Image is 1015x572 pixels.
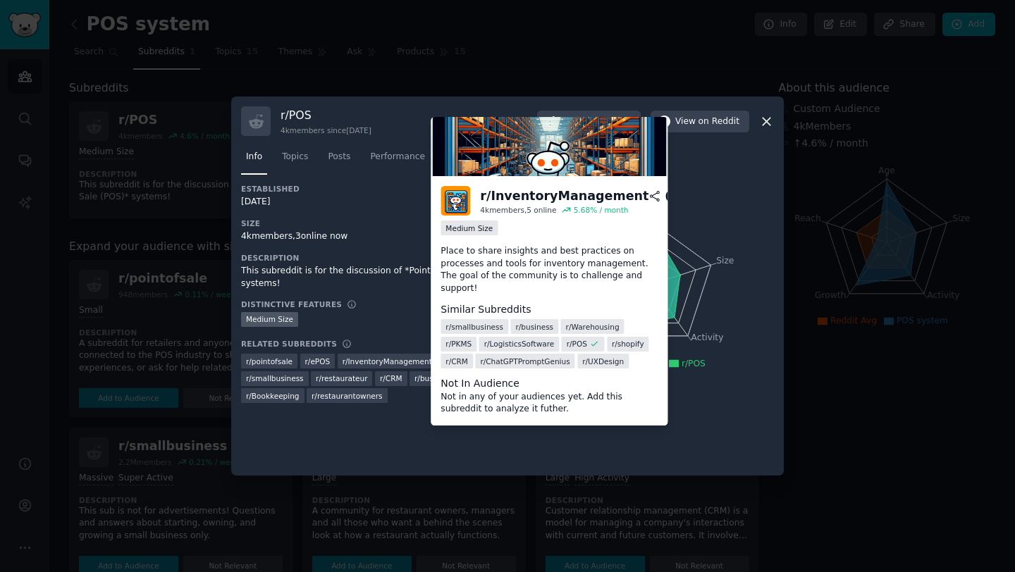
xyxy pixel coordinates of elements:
span: r/ POS [567,339,587,349]
button: Viewon Reddit [651,111,749,133]
span: r/ InventoryManagement [343,356,432,366]
button: ShareSubreddit [537,111,641,133]
span: r/ shopify [612,339,644,349]
span: r/ business [414,373,453,383]
span: r/ pointofsale [246,356,293,366]
p: Place to share insights and best practices on processes and tools for inventory management. The g... [441,245,658,294]
span: r/ business [515,322,553,332]
span: r/ LogisticsSoftware [484,339,555,349]
span: on Reddit [699,116,739,128]
span: r/ CRM [380,373,402,383]
h3: Related Subreddits [241,339,337,349]
img: InventoryManagement [441,186,470,216]
span: r/ ePOS [305,356,331,366]
div: 4k members since [DATE] [281,125,371,135]
span: Posts [328,151,350,163]
span: r/ PKMS [445,339,472,349]
div: [DATE] [241,196,508,209]
span: r/POS [682,359,706,368]
h3: r/ POS [281,108,371,123]
span: r/ Warehousing [566,322,620,332]
span: r/ CRM [445,356,468,366]
span: r/ ChatGPTPromptGenius [480,356,570,366]
span: Share [562,116,631,128]
dt: Similar Subreddits [441,302,658,317]
span: r/ smallbusiness [246,373,304,383]
dd: Not in any of your audiences yet. Add this subreddit to analyze it futher. [441,391,658,416]
span: Subreddit [589,116,631,128]
span: r/ restaurantowners [312,391,383,401]
div: Medium Size [241,312,298,327]
dt: Not In Audience [441,376,658,391]
span: View [675,116,739,128]
tspan: Size [716,256,734,266]
div: This subreddit is for the discussion of *Point of Sale (POS)* systems! [241,265,508,290]
tspan: Activity [691,333,724,343]
div: 4k members, 3 online now [241,230,508,243]
h3: Description [241,253,508,263]
span: Info [246,151,262,163]
a: Posts [323,146,355,175]
span: r/ restaurateur [316,373,367,383]
span: Topics [282,151,308,163]
h3: Size [241,218,508,228]
h3: Established [241,184,508,194]
div: Medium Size [441,220,498,235]
a: Topics [277,146,313,175]
span: Performance [370,151,425,163]
span: r/ Bookkeeping [246,391,300,401]
h3: Distinctive Features [241,299,342,309]
div: 5.68 % / month [574,205,629,215]
span: r/ UXDesign [582,356,624,366]
div: 4k members, 5 online [480,205,556,215]
a: Performance [365,146,430,175]
span: r/ smallbusiness [445,322,503,332]
div: r/ InventoryManagement [480,187,648,205]
a: Info [241,146,267,175]
img: Inventory Management [431,117,668,176]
